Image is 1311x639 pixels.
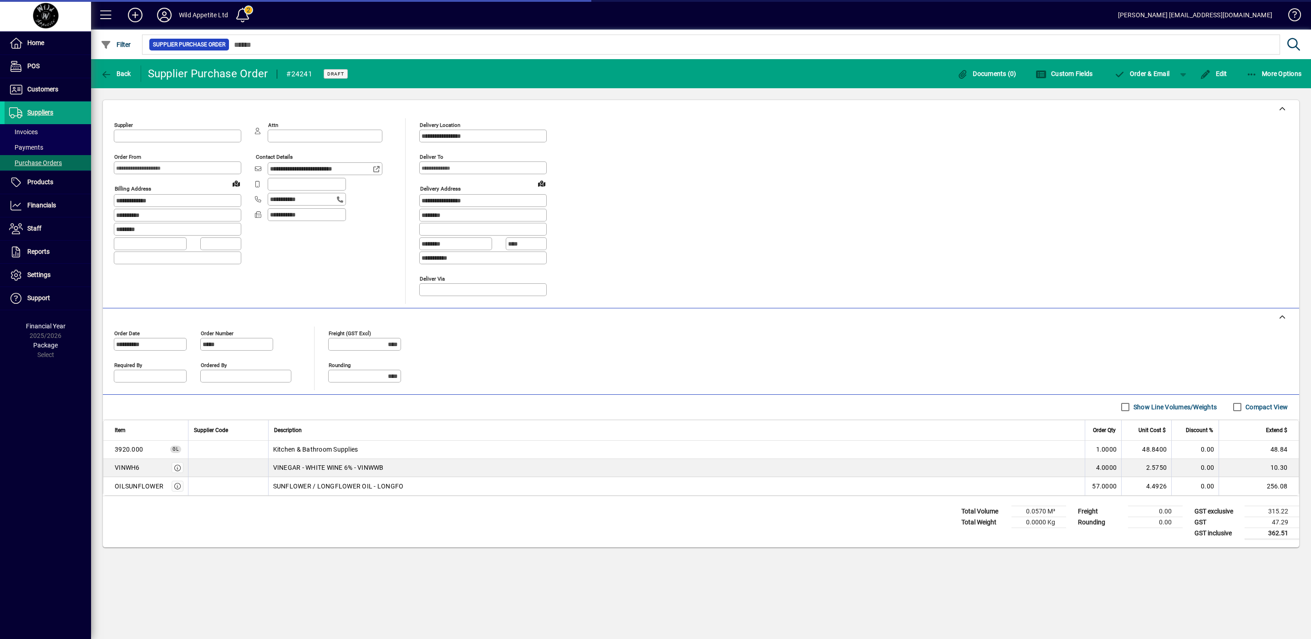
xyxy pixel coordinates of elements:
mat-label: Deliver To [420,154,443,160]
td: Total Volume [957,506,1011,517]
button: Back [98,65,133,82]
a: POS [5,55,91,78]
td: 48.84 [1219,441,1299,459]
div: Wild Appetite Ltd [179,8,228,22]
span: Staff [27,225,41,232]
app-page-header-button: Back [91,65,141,82]
td: 0.00 [1128,506,1183,517]
td: 0.00 [1171,477,1219,495]
mat-label: Supplier [114,122,133,128]
td: 315.22 [1245,506,1299,517]
span: Order & Email [1114,70,1169,77]
a: Settings [5,264,91,287]
button: Custom Fields [1033,65,1095,82]
mat-label: Ordered by [201,362,227,368]
span: Draft [327,71,344,77]
span: Package [33,342,58,349]
a: Home [5,32,91,55]
td: 10.30 [1219,459,1299,477]
td: 4.4926 [1121,477,1171,495]
span: Purchase Orders [9,159,62,166]
button: Add [121,7,150,23]
button: Profile [150,7,179,23]
mat-label: Order date [114,330,140,336]
a: Payments [5,140,91,155]
a: Products [5,171,91,194]
a: View on map [229,176,244,191]
mat-label: Delivery Location [420,122,460,128]
td: 0.0000 Kg [1011,517,1066,528]
span: Support [27,294,50,302]
a: Reports [5,241,91,263]
mat-label: Rounding [329,362,351,368]
mat-label: Order from [114,154,141,160]
mat-label: Deliver via [420,275,445,282]
span: Invoices [9,128,38,136]
span: Kitchen & Bathroom Supplies [273,445,358,454]
span: VINEGAR - WHITE WINE 6% - VINWWB [273,463,384,472]
td: 47.29 [1245,517,1299,528]
td: 0.00 [1128,517,1183,528]
span: Settings [27,271,51,278]
button: Documents (0) [955,65,1019,82]
a: Knowledge Base [1281,2,1300,31]
span: Financial Year [26,322,66,330]
a: Invoices [5,124,91,140]
span: POS [27,62,40,70]
div: #24241 [286,67,312,81]
td: GST exclusive [1190,506,1245,517]
a: View on map [534,176,549,191]
span: Supplier Purchase Order [153,40,225,49]
span: Documents (0) [957,70,1016,77]
td: GST inclusive [1190,528,1245,539]
span: Financials [27,201,56,209]
mat-label: Attn [268,122,278,128]
button: More Options [1244,65,1304,82]
div: [PERSON_NAME] [EMAIL_ADDRESS][DOMAIN_NAME] [1118,8,1272,22]
a: Purchase Orders [5,155,91,171]
div: OILSUNFLOWER [115,482,163,491]
td: 2.5750 [1121,459,1171,477]
mat-label: Required by [114,362,142,368]
span: Unit Cost $ [1138,425,1166,435]
span: Item [115,425,126,435]
td: 0.0570 M³ [1011,506,1066,517]
button: Order & Email [1109,65,1174,82]
span: Reports [27,248,50,255]
td: GST [1190,517,1245,528]
td: 0.00 [1171,441,1219,459]
span: Description [274,425,302,435]
span: Extend $ [1266,425,1287,435]
td: 0.00 [1171,459,1219,477]
span: Custom Fields [1036,70,1093,77]
td: Freight [1073,506,1128,517]
label: Compact View [1244,403,1288,412]
mat-label: Order number [201,330,234,336]
a: Staff [5,217,91,240]
span: Edit [1200,70,1227,77]
span: Filter [101,41,131,48]
span: Customers [27,86,58,93]
a: Customers [5,78,91,101]
span: SUNFLOWER / LONGFLOWER OIL - LONGFO [273,482,404,491]
span: Discount % [1186,425,1213,435]
mat-label: Freight (GST excl) [329,330,371,336]
span: Products [27,178,53,186]
span: Back [101,70,131,77]
span: Kitchen & Bathroom Supplies [115,445,143,454]
span: Supplier Code [194,425,228,435]
td: 48.8400 [1121,441,1171,459]
span: Order Qty [1093,425,1116,435]
span: Payments [9,144,43,151]
td: Total Weight [957,517,1011,528]
td: 1.0000 [1085,441,1121,459]
td: 4.0000 [1085,459,1121,477]
button: Filter [98,36,133,53]
label: Show Line Volumes/Weights [1132,403,1217,412]
span: GL [173,447,179,452]
a: Financials [5,194,91,217]
td: 57.0000 [1085,477,1121,495]
td: 256.08 [1219,477,1299,495]
td: Rounding [1073,517,1128,528]
span: Home [27,39,44,46]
